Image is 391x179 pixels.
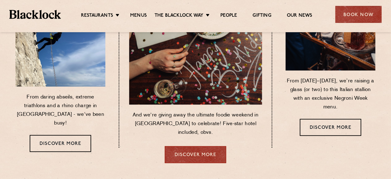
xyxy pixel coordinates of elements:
img: BL_Textured_Logo-footer-cropped.svg [9,10,61,19]
a: Restaurants [81,13,113,20]
a: Discover more [30,135,91,152]
p: From [DATE]–[DATE], we’re raising a glass (or two) to this Italian stallion with an exclusive Neg... [286,77,376,111]
a: Discover more [165,146,226,163]
img: KoWl4P10ADDlSAyYs0GLmJ1O0fTzgqz3vghPAash.jpg [15,6,105,87]
a: The Blacklock Way [155,13,203,20]
a: Discover more [300,119,361,136]
a: Menus [130,13,147,20]
div: Book Now [335,6,382,23]
a: Gifting [253,13,271,20]
a: Our News [287,13,312,20]
a: People [220,13,237,20]
p: And we're giving away the ultimate foodie weekend in [GEOGRAPHIC_DATA] to celebrate! Five-star ho... [129,111,262,137]
p: From daring abseils, extreme triathlons and a rhino charge in [GEOGRAPHIC_DATA] - we've been busy! [15,93,105,128]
